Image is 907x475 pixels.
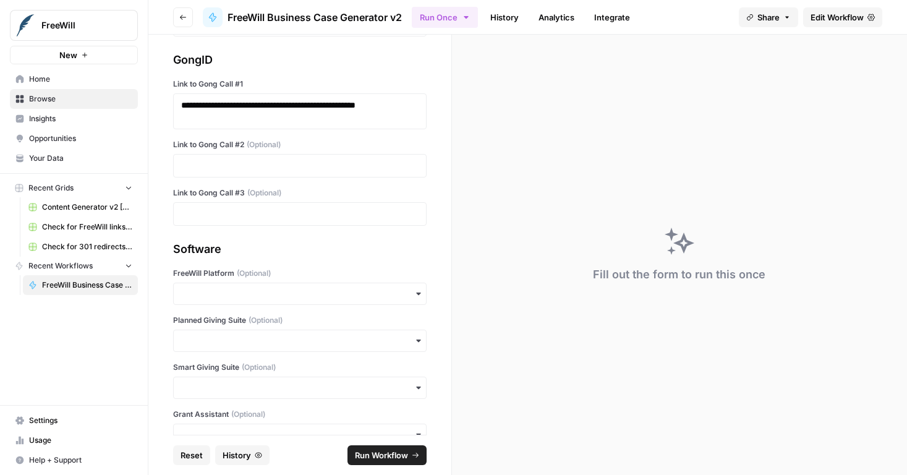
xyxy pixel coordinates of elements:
[242,362,276,373] span: (Optional)
[173,445,210,465] button: Reset
[249,315,283,326] span: (Optional)
[247,139,281,150] span: (Optional)
[23,237,138,257] a: Check for 301 redirects on page Grid
[173,139,427,150] label: Link to Gong Call #2
[593,266,765,283] div: Fill out the form to run this once
[811,11,864,24] span: Edit Workflow
[237,268,271,279] span: (Optional)
[10,89,138,109] a: Browse
[173,79,427,90] label: Link to Gong Call #1
[173,268,427,279] label: FreeWill Platform
[29,153,132,164] span: Your Data
[173,187,427,199] label: Link to Gong Call #3
[28,182,74,194] span: Recent Grids
[173,362,427,373] label: Smart Giving Suite
[355,449,408,461] span: Run Workflow
[215,445,270,465] button: History
[173,51,427,69] div: GongID
[228,10,402,25] span: FreeWill Business Case Generator v2
[10,148,138,168] a: Your Data
[42,221,132,233] span: Check for FreeWill links on partner's external website
[203,7,402,27] a: FreeWill Business Case Generator v2
[223,449,251,461] span: History
[14,14,36,36] img: FreeWill Logo
[757,11,780,24] span: Share
[173,409,427,420] label: Grant Assistant
[29,435,132,446] span: Usage
[10,109,138,129] a: Insights
[23,217,138,237] a: Check for FreeWill links on partner's external website
[10,179,138,197] button: Recent Grids
[29,113,132,124] span: Insights
[10,257,138,275] button: Recent Workflows
[59,49,77,61] span: New
[42,202,132,213] span: Content Generator v2 [DRAFT] Test All Product Combos
[412,7,478,28] button: Run Once
[23,275,138,295] a: FreeWill Business Case Generator v2
[28,260,93,272] span: Recent Workflows
[173,315,427,326] label: Planned Giving Suite
[587,7,637,27] a: Integrate
[23,197,138,217] a: Content Generator v2 [DRAFT] Test All Product Combos
[29,455,132,466] span: Help + Support
[10,10,138,41] button: Workspace: FreeWill
[10,129,138,148] a: Opportunities
[10,430,138,450] a: Usage
[231,409,265,420] span: (Optional)
[42,241,132,252] span: Check for 301 redirects on page Grid
[483,7,526,27] a: History
[247,187,281,199] span: (Optional)
[173,241,427,258] div: Software
[42,280,132,291] span: FreeWill Business Case Generator v2
[803,7,882,27] a: Edit Workflow
[29,74,132,85] span: Home
[10,411,138,430] a: Settings
[531,7,582,27] a: Analytics
[10,450,138,470] button: Help + Support
[739,7,798,27] button: Share
[41,19,116,32] span: FreeWill
[29,133,132,144] span: Opportunities
[347,445,427,465] button: Run Workflow
[10,69,138,89] a: Home
[29,93,132,105] span: Browse
[181,449,203,461] span: Reset
[10,46,138,64] button: New
[29,415,132,426] span: Settings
